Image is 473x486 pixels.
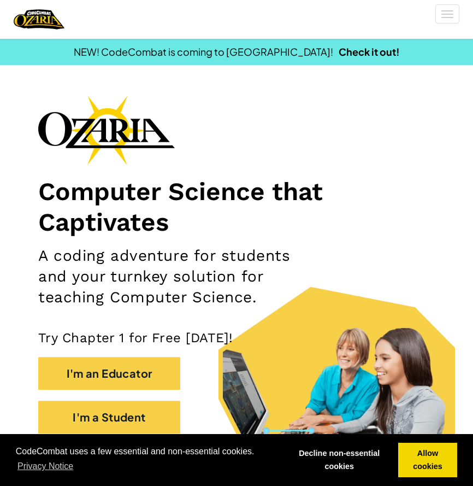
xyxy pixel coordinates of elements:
[38,401,180,434] button: I'm a Student
[14,8,64,31] a: Ozaria by CodeCombat logo
[38,95,175,165] img: Ozaria branding logo
[38,330,435,346] p: Try Chapter 1 for Free [DATE]!
[38,357,180,390] button: I'm an Educator
[38,245,304,308] h2: A coding adventure for students and your turnkey solution for teaching Computer Science.
[339,45,400,58] a: Check it out!
[16,458,75,475] a: learn more about cookies
[398,443,457,478] a: allow cookies
[74,45,333,58] span: NEW! CodeCombat is coming to [GEOGRAPHIC_DATA]!
[38,176,435,237] h1: Computer Science that Captivates
[14,8,64,31] img: Home
[285,443,394,478] a: deny cookies
[16,445,276,475] span: CodeCombat uses a few essential and non-essential cookies.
